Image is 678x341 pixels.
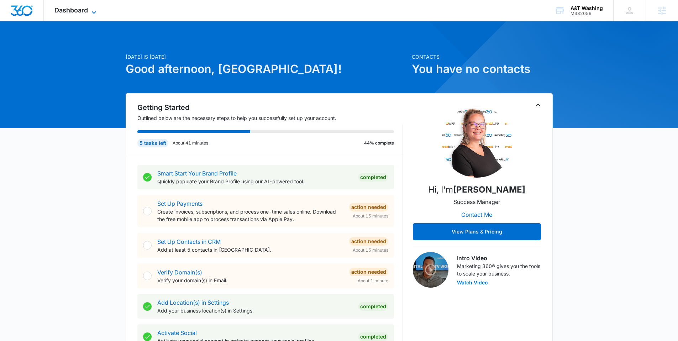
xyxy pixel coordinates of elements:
p: About 41 minutes [173,140,208,146]
div: Keywords by Traffic [79,42,120,47]
p: Quickly populate your Brand Profile using our AI-powered tool. [157,178,352,185]
p: [DATE] is [DATE] [126,53,408,61]
p: Hi, I'm [428,183,525,196]
div: 5 tasks left [137,139,168,147]
p: Create invoices, subscriptions, and process one-time sales online. Download the free mobile app t... [157,208,343,223]
h1: Good afternoon, [GEOGRAPHIC_DATA]! [126,61,408,78]
div: account id [571,11,603,16]
a: Set Up Payments [157,200,203,207]
div: v 4.0.24 [20,11,35,17]
img: Intro Video [413,252,448,288]
button: Toggle Collapse [534,101,542,109]
h3: Intro Video [457,254,541,262]
button: Watch Video [457,280,488,285]
img: tab_keywords_by_traffic_grey.svg [71,41,77,47]
p: Outlined below are the necessary steps to help you successfully set up your account. [137,114,403,122]
p: Add at least 5 contacts in [GEOGRAPHIC_DATA]. [157,246,343,253]
p: Success Manager [453,198,500,206]
p: Add your business location(s) in Settings. [157,307,352,314]
h2: Getting Started [137,102,403,113]
div: Action Needed [349,237,388,246]
span: About 15 minutes [353,247,388,253]
p: Marketing 360® gives you the tools to scale your business. [457,262,541,277]
img: website_grey.svg [11,19,17,24]
a: Activate Social [157,329,197,336]
p: Contacts [412,53,553,61]
img: Sydney Elder [441,106,513,178]
div: Completed [358,302,388,311]
p: 44% complete [364,140,394,146]
p: Verify your domain(s) in Email. [157,277,343,284]
div: Action Needed [349,268,388,276]
div: Domain Overview [27,42,64,47]
strong: [PERSON_NAME] [453,184,525,195]
img: tab_domain_overview_orange.svg [19,41,25,47]
div: Action Needed [349,203,388,211]
a: Add Location(s) in Settings [157,299,229,306]
div: Domain: [DOMAIN_NAME] [19,19,78,24]
a: Verify Domain(s) [157,269,202,276]
h1: You have no contacts [412,61,553,78]
div: Completed [358,173,388,182]
div: Completed [358,332,388,341]
button: Contact Me [454,206,499,223]
img: logo_orange.svg [11,11,17,17]
span: About 15 minutes [353,213,388,219]
span: Dashboard [54,6,88,14]
button: View Plans & Pricing [413,223,541,240]
a: Smart Start Your Brand Profile [157,170,237,177]
div: account name [571,5,603,11]
span: About 1 minute [358,278,388,284]
a: Set Up Contacts in CRM [157,238,221,245]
